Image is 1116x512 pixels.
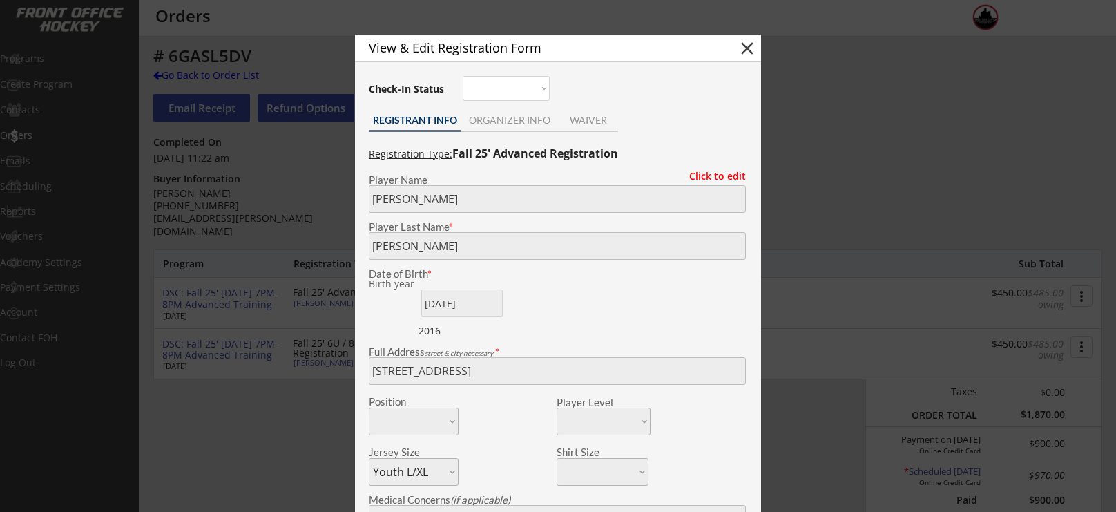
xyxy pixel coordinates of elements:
div: WAIVER [558,115,618,125]
div: REGISTRANT INFO [369,115,461,125]
input: Street, City, Province/State [369,357,746,385]
div: Position [369,397,440,407]
div: Check-In Status [369,84,447,94]
div: Player Level [557,397,651,408]
div: Birth year [369,279,455,289]
div: Date of Birth [369,269,459,279]
div: Shirt Size [557,447,628,457]
em: street & city necessary [425,349,493,357]
div: 2016 [418,324,505,338]
div: Player Last Name [369,222,746,232]
strong: Fall 25' Advanced Registration [452,146,618,161]
div: View & Edit Registration Form [369,41,713,54]
div: ORGANIZER INFO [461,115,558,125]
em: (if applicable) [450,493,510,506]
div: Jersey Size [369,447,440,457]
u: Registration Type: [369,147,452,160]
div: Player Name [369,175,746,185]
button: close [737,38,758,59]
div: Click to edit [679,171,746,181]
div: We are transitioning the system to collect and store date of birth instead of just birth year to ... [369,279,455,290]
div: Medical Concerns [369,495,746,505]
div: Full Address [369,347,746,357]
